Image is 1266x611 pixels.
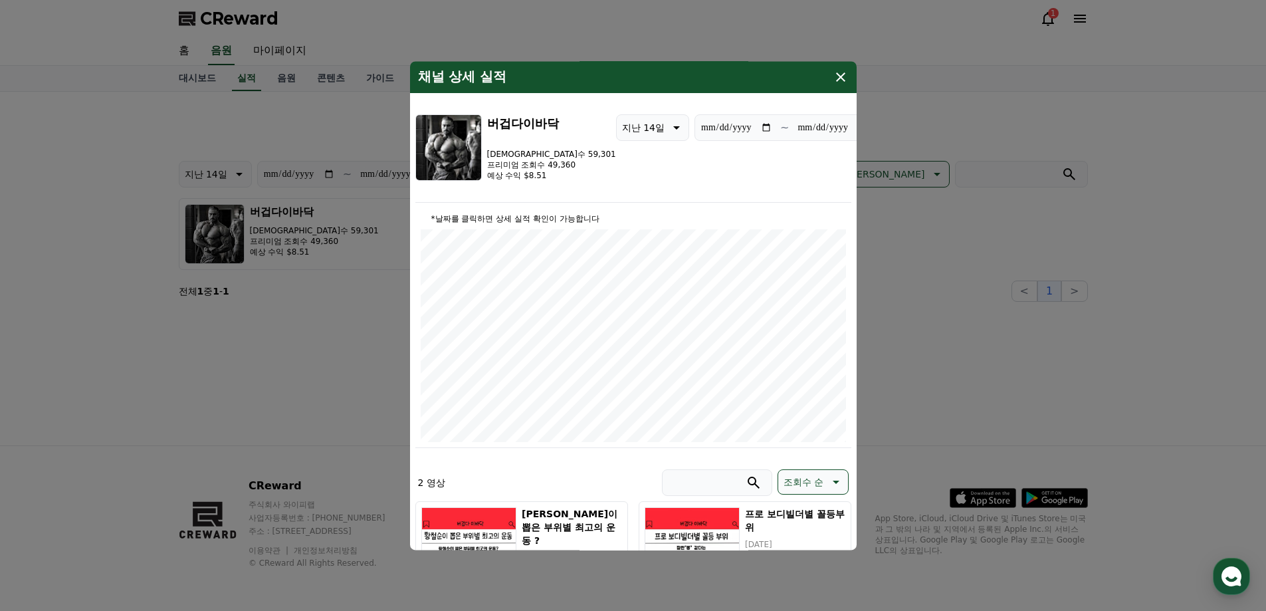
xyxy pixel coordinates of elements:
[415,114,482,181] img: 버겁다이바닥
[487,170,616,181] p: 예상 수익 $8.51
[487,114,616,133] h3: 버겁다이바닥
[421,213,846,224] p: *날짜를 클릭하면 상세 실적 확인이 가능합니다
[122,442,138,453] span: 대화
[784,473,823,491] p: 조회수 순
[88,422,171,455] a: 대화
[410,61,857,550] div: modal
[418,69,507,85] h4: 채널 상세 실적
[745,539,845,550] p: [DATE]
[487,149,616,160] p: [DEMOGRAPHIC_DATA]수 59,301
[418,476,445,489] p: 2 영상
[171,422,255,455] a: 설정
[487,160,616,170] p: 프리미엄 조회수 49,360
[42,441,50,452] span: 홈
[778,469,848,495] button: 조회수 순
[745,507,845,534] h5: 프로 보디빌더별 꼴등부위
[4,422,88,455] a: 홈
[616,114,689,141] button: 지난 14일
[522,507,621,547] h5: [PERSON_NAME]이 뽑은 부위별 최고의 운동 ?
[780,120,789,136] p: ~
[205,441,221,452] span: 설정
[622,118,665,137] p: 지난 14일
